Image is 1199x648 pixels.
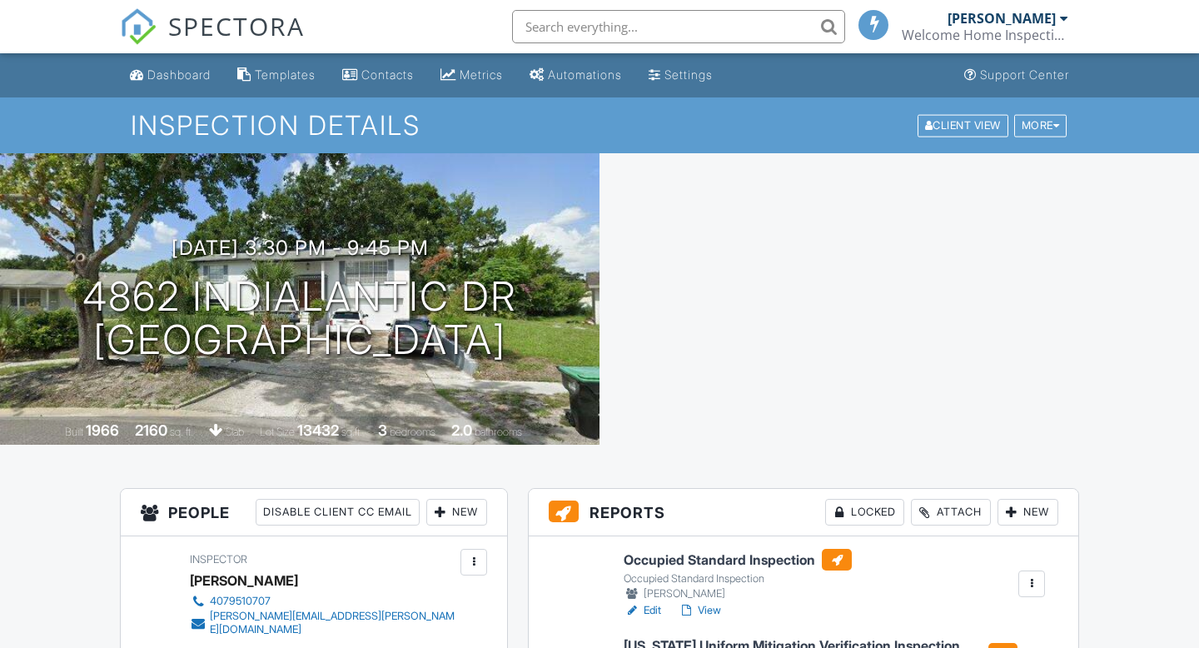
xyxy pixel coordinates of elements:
[170,426,193,438] span: sq. ft.
[512,10,845,43] input: Search everything...
[1014,114,1067,137] div: More
[624,602,661,619] a: Edit
[121,489,507,536] h3: People
[624,572,852,586] div: Occupied Standard Inspection
[131,111,1068,140] h1: Inspection Details
[226,426,244,438] span: slab
[120,8,157,45] img: The Best Home Inspection Software - Spectora
[980,67,1069,82] div: Support Center
[523,60,629,91] a: Automations (Basic)
[65,426,83,438] span: Built
[172,237,429,259] h3: [DATE] 3:30 pm - 9:45 pm
[231,60,322,91] a: Templates
[341,426,362,438] span: sq.ft.
[210,610,456,636] div: [PERSON_NAME][EMAIL_ADDRESS][PERSON_NAME][DOMAIN_NAME]
[624,549,852,571] h6: Occupied Standard Inspection
[390,426,435,438] span: bedrooms
[911,499,991,526] div: Attach
[190,553,247,566] span: Inspector
[948,10,1056,27] div: [PERSON_NAME]
[190,610,456,636] a: [PERSON_NAME][EMAIL_ADDRESS][PERSON_NAME][DOMAIN_NAME]
[210,595,271,608] div: 4079510707
[336,60,420,91] a: Contacts
[678,602,721,619] a: View
[255,67,316,82] div: Templates
[123,60,217,91] a: Dashboard
[475,426,522,438] span: bathrooms
[624,586,852,602] div: [PERSON_NAME]
[624,549,852,602] a: Occupied Standard Inspection Occupied Standard Inspection [PERSON_NAME]
[434,60,510,91] a: Metrics
[378,421,387,439] div: 3
[426,499,487,526] div: New
[190,593,456,610] a: 4079510707
[297,421,339,439] div: 13432
[548,67,622,82] div: Automations
[902,27,1068,43] div: Welcome Home Inspections, LLC
[998,499,1058,526] div: New
[256,499,420,526] div: Disable Client CC Email
[190,568,298,593] div: [PERSON_NAME]
[86,421,119,439] div: 1966
[82,275,517,363] h1: 4862 Indialantic Dr [GEOGRAPHIC_DATA]
[168,8,305,43] span: SPECTORA
[135,421,167,439] div: 2160
[642,60,719,91] a: Settings
[958,60,1076,91] a: Support Center
[916,118,1012,131] a: Client View
[918,114,1008,137] div: Client View
[825,499,904,526] div: Locked
[664,67,713,82] div: Settings
[120,22,305,57] a: SPECTORA
[460,67,503,82] div: Metrics
[361,67,414,82] div: Contacts
[451,421,472,439] div: 2.0
[529,489,1078,536] h3: Reports
[260,426,295,438] span: Lot Size
[147,67,211,82] div: Dashboard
